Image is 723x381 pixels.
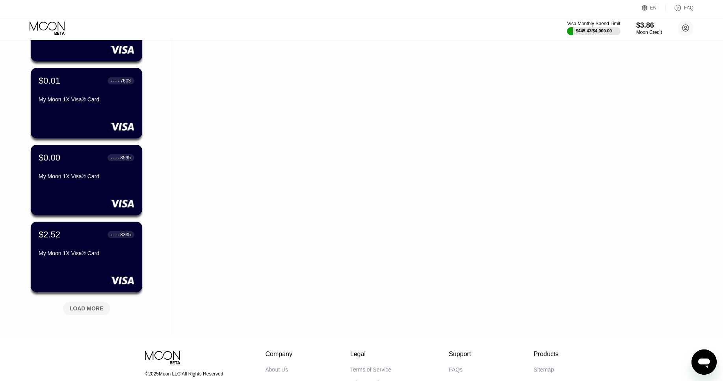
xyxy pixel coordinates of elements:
div: Visa Monthly Spend Limit [567,21,620,26]
div: Products [533,351,558,358]
div: Sitemap [533,366,554,373]
div: Support [449,351,476,358]
div: 7603 [120,78,131,84]
div: $3.86 [636,21,662,30]
div: $0.00● ● ● ●8595My Moon 1X Visa® Card [31,145,142,215]
div: $0.00 [39,153,60,163]
div: EN [642,4,666,12]
div: Legal [350,351,391,358]
div: About Us [266,366,288,373]
div: $0.01● ● ● ●7603My Moon 1X Visa® Card [31,68,142,138]
div: My Moon 1X Visa® Card [39,250,134,256]
div: ● ● ● ● [111,80,119,82]
div: My Moon 1X Visa® Card [39,173,134,179]
div: My Moon 1X Visa® Card [39,96,134,103]
div: EN [650,5,657,11]
div: © 2025 Moon LLC All Rights Reserved [145,371,230,377]
div: FAQs [449,366,463,373]
div: Terms of Service [350,366,391,373]
div: Company [266,351,293,358]
div: FAQ [666,4,693,12]
div: Visa Monthly Spend Limit$445.43/$4,000.00 [567,21,620,35]
div: Moon Credit [636,30,662,35]
div: $2.52● ● ● ●8335My Moon 1X Visa® Card [31,222,142,292]
div: $2.52 [39,230,60,240]
div: 8335 [120,232,131,237]
div: $3.86Moon Credit [636,21,662,35]
iframe: Button to launch messaging window [691,349,717,375]
div: ● ● ● ● [111,157,119,159]
div: 8595 [120,155,131,161]
div: FAQ [684,5,693,11]
div: LOAD MORE [70,305,104,312]
div: ● ● ● ● [111,233,119,236]
div: LOAD MORE [57,299,116,315]
div: $445.43 / $4,000.00 [576,28,612,33]
div: $0.01 [39,76,60,86]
